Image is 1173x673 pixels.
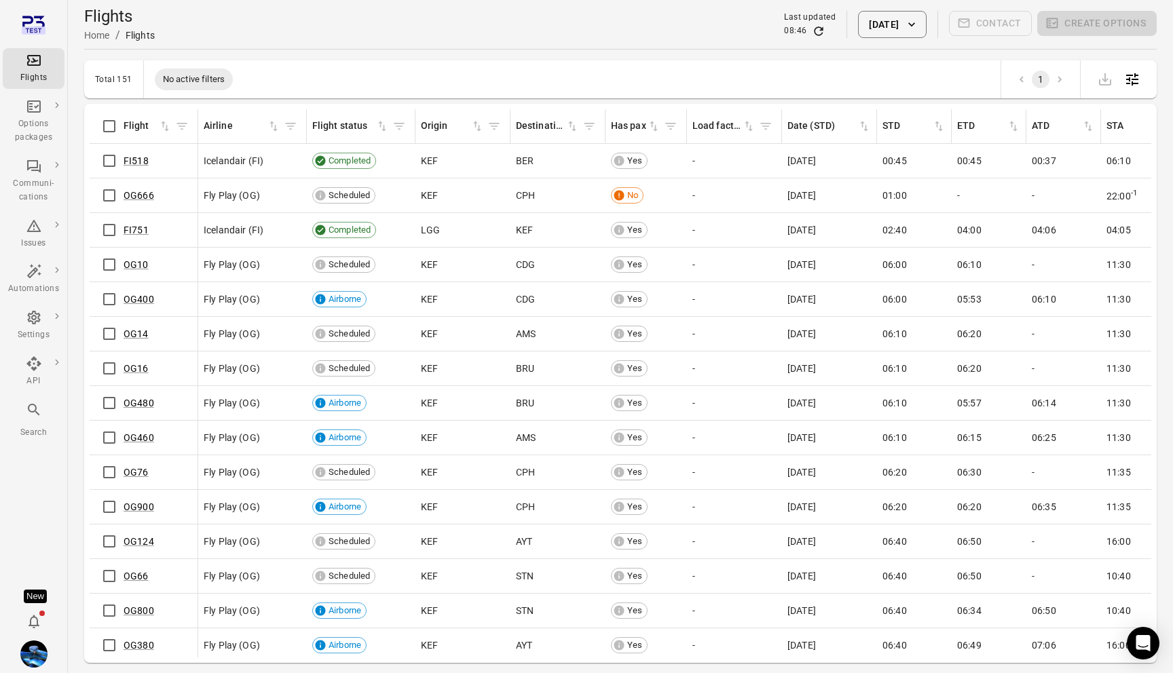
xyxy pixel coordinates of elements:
[204,569,260,583] span: Fly Play (OG)
[516,569,534,583] span: STN
[1127,627,1159,659] div: Open Intercom Messenger
[204,535,260,548] span: Fly Play (OG)
[692,535,777,548] div: -
[611,119,660,134] span: Has pax
[1106,223,1131,237] span: 04:05
[882,465,907,479] span: 06:20
[204,362,260,375] span: Fly Play (OG)
[516,396,534,410] span: BRU
[516,604,534,617] span: STN
[622,327,647,341] span: Yes
[8,374,59,388] div: API
[324,638,366,652] span: Airborne
[882,431,907,444] span: 06:10
[1106,292,1131,306] span: 11:30
[692,119,742,134] div: Load factor
[1032,189,1096,202] div: -
[516,119,579,134] div: Sort by destination in ascending order
[882,362,907,375] span: 06:10
[312,119,375,134] div: Flight status
[3,214,64,254] a: Issues
[95,75,132,84] div: Total 151
[692,465,777,479] div: -
[1032,604,1056,617] span: 06:50
[1032,71,1049,88] button: page 1
[660,116,681,136] span: Filter by has pax
[957,535,982,548] span: 06:50
[622,292,647,306] span: Yes
[1012,71,1069,88] nav: pagination navigation
[611,119,660,134] div: Sort by has pax in ascending order
[692,189,777,202] div: -
[1106,119,1156,134] div: STA
[1106,431,1131,444] span: 11:30
[421,604,438,617] span: KEF
[882,638,907,652] span: 06:40
[421,292,438,306] span: KEF
[516,258,535,271] span: CDG
[882,292,907,306] span: 06:00
[516,535,532,548] span: AYT
[858,11,926,38] button: [DATE]
[692,119,756,134] span: Load factor
[3,305,64,346] a: Settings
[1106,535,1131,548] span: 16:00
[124,398,154,408] a: OG480
[204,119,267,134] div: Airline
[204,465,260,479] span: Fly Play (OG)
[787,119,871,134] span: Date (STD)
[1032,258,1096,271] div: -
[421,119,470,134] div: Origin
[324,154,375,168] span: Completed
[516,465,535,479] span: CPH
[1032,154,1056,168] span: 00:37
[1106,396,1131,410] span: 11:30
[389,116,409,136] span: Filter by flight status
[484,116,504,136] button: Filter by origin
[957,292,982,306] span: 05:53
[124,155,149,166] a: FI518
[882,223,907,237] span: 02:40
[1032,465,1096,479] div: -
[1131,189,1138,198] sup: -1
[692,223,777,237] div: -
[622,396,647,410] span: Yes
[957,327,982,341] span: 06:20
[421,431,438,444] span: KEF
[787,189,816,202] span: [DATE]
[8,328,59,342] div: Settings
[421,465,438,479] span: KEF
[882,535,907,548] span: 06:40
[124,501,154,512] a: OG900
[516,119,565,134] div: Destination
[124,259,149,270] a: OG10
[756,116,776,136] button: Filter by load factor
[204,119,280,134] div: Sort by airline in ascending order
[882,327,907,341] span: 06:10
[324,569,375,583] span: Scheduled
[692,431,777,444] div: -
[124,119,158,134] div: Flight
[1032,535,1096,548] div: -
[1106,258,1131,271] span: 11:30
[421,327,438,341] span: KEF
[324,500,366,514] span: Airborne
[949,11,1032,38] span: Please make a selection to create communications
[1037,11,1157,38] span: Please make a selection to create an option package
[516,223,533,237] span: KEF
[622,189,643,202] span: No
[622,154,647,168] span: Yes
[421,154,438,168] span: KEF
[787,569,816,583] span: [DATE]
[421,569,438,583] span: KEF
[84,30,110,41] a: Home
[84,27,155,43] nav: Breadcrumbs
[3,351,64,392] a: API
[516,500,535,514] span: CPH
[882,569,907,583] span: 06:40
[421,362,438,375] span: KEF
[1032,223,1056,237] span: 04:06
[204,638,260,652] span: Fly Play (OG)
[1106,362,1131,375] span: 11:30
[787,500,816,514] span: [DATE]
